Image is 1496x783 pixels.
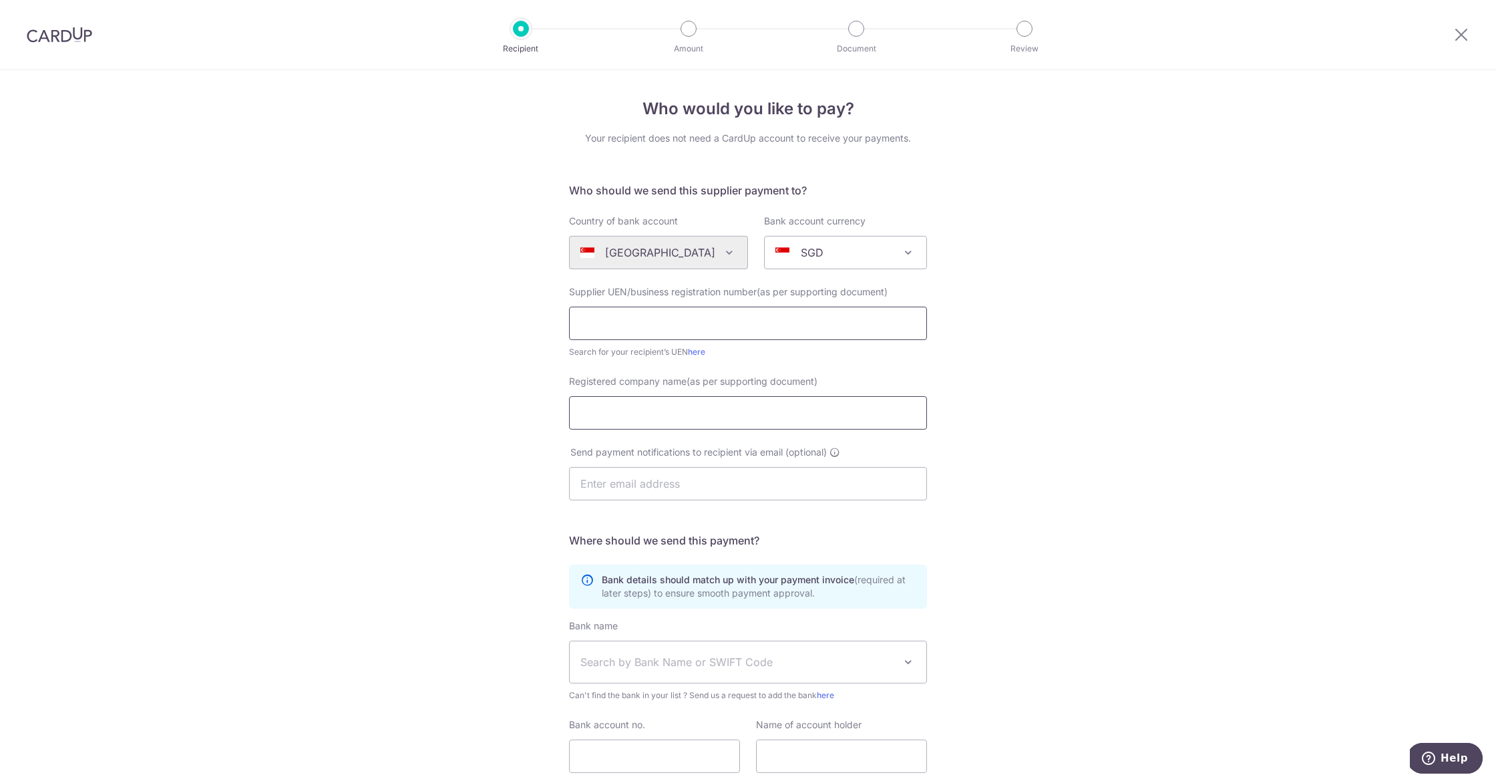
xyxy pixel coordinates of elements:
div: Search for your recipient’s UEN [569,345,927,359]
label: Bank account currency [764,214,866,228]
label: Name of account holder [756,718,862,732]
span: Can't find the bank in your list ? Send us a request to add the bank [569,689,927,702]
iframe: Opens a widget where you can find more information [1410,743,1483,776]
p: Amount [639,42,738,55]
a: here [817,690,834,700]
span: Supplier UEN/business registration number(as per supporting document) [569,286,888,297]
p: Document [807,42,906,55]
label: Bank account no. [569,718,645,732]
p: Bank details should match up with your payment invoice [602,573,916,600]
span: Send payment notifications to recipient via email (optional) [570,446,827,459]
input: Enter email address [569,467,927,500]
p: Recipient [472,42,570,55]
span: Help [31,9,58,21]
span: Search by Bank Name or SWIFT Code [580,654,894,670]
h5: Who should we send this supplier payment to? [569,182,927,198]
p: SGD [801,245,823,261]
span: SGD [764,236,927,269]
h5: Where should we send this payment? [569,532,927,549]
div: Your recipient does not need a CardUp account to receive your payments. [569,132,927,145]
label: Country of bank account [569,214,678,228]
h4: Who would you like to pay? [569,97,927,121]
img: CardUp [27,27,92,43]
span: SGD [765,237,926,269]
span: Registered company name(as per supporting document) [569,375,817,387]
label: Bank name [569,619,618,633]
p: Review [975,42,1074,55]
a: here [688,347,705,357]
